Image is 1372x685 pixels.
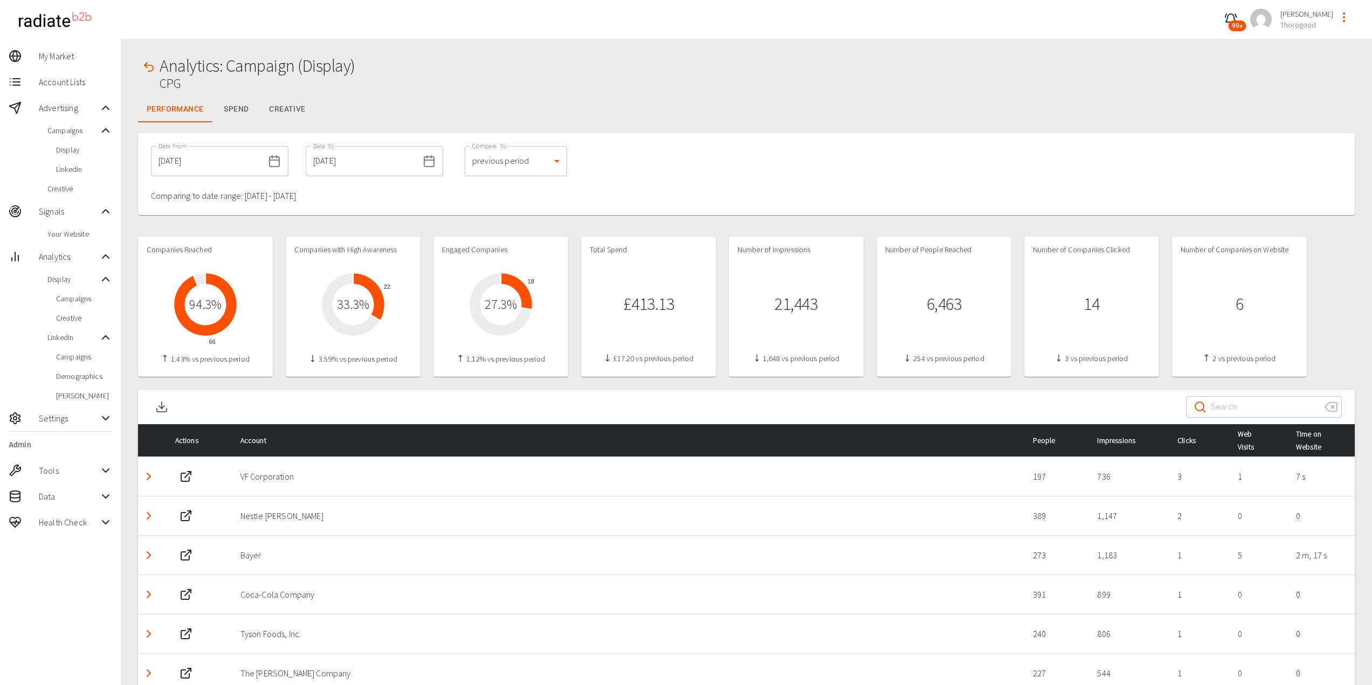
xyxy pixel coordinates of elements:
span: Signals [39,205,99,218]
svg: Search [1194,400,1206,413]
p: 3 [1177,470,1221,483]
button: Detail panel visibility toggle [138,466,160,487]
h1: 6,463 [927,294,962,314]
span: Display [47,274,99,285]
span: My Market [39,50,112,63]
p: VF Corporation [240,470,1016,483]
p: Comparing to date range: [DATE] - [DATE] [151,189,296,202]
h4: Number of Companies Clicked [1033,245,1150,255]
p: 7 s [1296,470,1346,483]
span: Impressions [1097,434,1153,447]
p: Bayer [240,549,1016,562]
p: 899 [1097,588,1160,601]
input: dd/mm/yyyy [306,146,418,176]
h4: £17.20 vs previous period [590,354,707,364]
p: 806 [1097,627,1160,640]
p: 0 [1296,509,1346,522]
button: Web Site [175,584,197,605]
span: Campaigns [56,351,112,362]
p: 1 [1177,549,1221,562]
p: 736 [1097,470,1160,483]
span: Account Lists [39,75,112,88]
p: 1,183 [1097,549,1160,562]
button: Web Site [175,505,197,527]
p: 0 [1238,509,1279,522]
div: Actions [175,434,223,447]
button: profile-menu [1333,6,1355,28]
tspan: 66 [209,339,216,345]
button: Web Site [175,662,197,684]
span: Clicks [1177,434,1213,447]
h1: £413.13 [623,294,674,314]
p: 273 [1033,549,1080,562]
label: Date From [158,141,187,150]
span: Display [56,144,112,155]
h4: Engaged Companies [442,245,560,255]
p: 2 [1177,509,1221,522]
h4: 3 vs previous period [1033,354,1150,364]
div: previous period [465,146,567,176]
p: 0 [1238,627,1279,640]
span: Account [240,434,284,447]
span: People [1033,434,1073,447]
button: Detail panel visibility toggle [138,584,160,605]
p: 544 [1097,667,1160,680]
label: Compare To [472,141,506,150]
p: 1 [1177,588,1221,601]
p: 197 [1033,470,1080,483]
h1: Analytics: Campaign (Display) [160,56,355,76]
h4: 254 vs previous period [885,354,1003,364]
p: Coca-Cola Company [240,588,1016,601]
p: Nestle [PERSON_NAME] [240,509,1016,522]
span: Data [39,490,99,503]
button: Web Site [175,623,197,645]
h4: 3.59% vs previous period [294,355,412,364]
h4: 1.12% vs previous period [442,355,560,364]
span: 99+ [1229,20,1246,31]
span: Advertising [39,101,99,114]
p: 1,147 [1097,509,1160,522]
tspan: 18 [528,279,534,285]
h4: Total Spend [590,245,707,255]
span: Health Check [39,516,99,529]
label: Date To [313,141,334,150]
span: Your Website [47,229,112,239]
h1: 14 [1084,294,1099,314]
span: LinkedIn [47,332,99,343]
span: LinkedIn [56,164,112,175]
button: Creative [260,96,314,122]
div: Metrics Tabs [138,96,1355,122]
p: 391 [1033,588,1080,601]
h4: 1,648 vs previous period [737,354,855,364]
div: Time on Website [1296,427,1346,453]
input: Search [1211,392,1316,422]
h1: 21,443 [775,294,817,314]
p: 0 [1296,588,1346,601]
span: Analytics [39,250,99,263]
span: Campaigns [56,293,112,304]
button: Spend [212,96,260,122]
p: Tyson Foods, Inc. [240,627,1016,640]
p: 0 [1238,667,1279,680]
h2: 94.3 % [189,297,222,313]
div: People [1033,434,1080,447]
p: 0 [1296,667,1346,680]
h4: Number of Companies on Website [1181,245,1298,255]
button: Performance [138,96,212,122]
h4: Number of People Reached [885,245,1003,255]
h4: Number of Impressions [737,245,855,255]
div: Web Visits [1238,427,1279,453]
span: Actions [175,434,216,447]
h2: 27.3 % [485,297,517,313]
p: 1 [1177,667,1221,680]
img: a2ca95db2cb9c46c1606a9dd9918c8c6 [1250,9,1272,30]
span: [PERSON_NAME] [1280,9,1333,19]
p: 1 [1177,627,1221,640]
p: 5 [1238,549,1279,562]
span: Creative [47,183,112,194]
h2: CPG [160,76,355,92]
button: Web Site [175,544,197,566]
tspan: 22 [384,284,390,290]
span: Demographics [56,371,112,382]
h1: 6 [1236,294,1244,314]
